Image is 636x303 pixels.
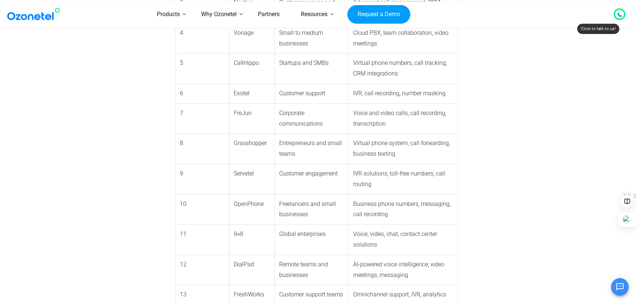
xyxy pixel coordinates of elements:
[191,1,247,27] a: Why Ozonetel
[229,225,275,255] td: 8×8
[274,164,348,194] td: Customer engagement
[348,194,458,225] td: Business phone numbers, messaging, call recording
[274,103,348,134] td: Corporate communications
[274,194,348,225] td: Freelancers and small businesses
[274,53,348,84] td: Startups and SMBs
[229,194,275,225] td: OpenPhone
[274,225,348,255] td: Global enterprises
[146,1,191,27] a: Products
[229,134,275,164] td: Grasshopper
[175,84,229,103] td: 6
[347,5,410,24] a: Request a Demo
[348,103,458,134] td: Voice and video calls, call recording, transcription
[274,255,348,285] td: Remote teams and businesses
[348,84,458,103] td: IVR, call recording, number masking
[348,53,458,84] td: Virtual phone numbers, call tracking, CRM integrations
[348,134,458,164] td: Virtual phone system, call forwarding, business texting
[229,23,275,53] td: Vonage
[175,164,229,194] td: 9
[175,225,229,255] td: 11
[290,1,338,27] a: Resources
[175,134,229,164] td: 8
[229,84,275,103] td: Exotel
[348,225,458,255] td: Voice, video, chat, contact center solutions
[348,255,458,285] td: AI-powered voice intelligence, video meetings, messaging
[229,255,275,285] td: DialPad
[175,194,229,225] td: 10
[348,164,458,194] td: IVR solutions, toll-free numbers, call routing
[229,53,275,84] td: CallHippo
[175,23,229,53] td: 4
[175,255,229,285] td: 12
[229,103,275,134] td: FreJun
[247,1,290,27] a: Partners
[348,23,458,53] td: Cloud PBX, team collaboration, video meetings
[175,53,229,84] td: 5
[274,134,348,164] td: Entrepreneurs and small teams
[274,84,348,103] td: Customer support
[274,23,348,53] td: Small to medium businesses
[175,103,229,134] td: 7
[229,164,275,194] td: Servetel
[611,278,629,296] button: Open chat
